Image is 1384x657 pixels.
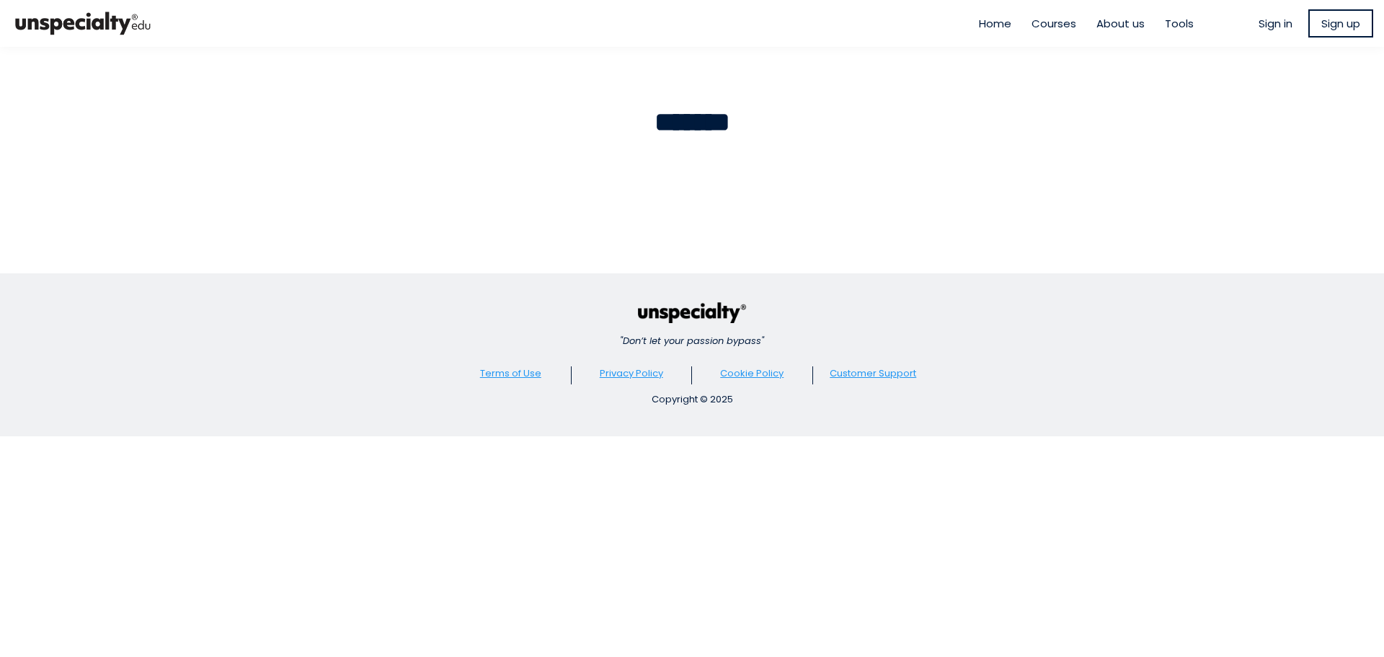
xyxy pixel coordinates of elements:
[638,302,746,323] img: c440faa6a294d3144723c0771045cab8.png
[1096,15,1145,32] a: About us
[979,15,1011,32] a: Home
[451,392,933,407] div: Copyright © 2025
[830,366,916,380] a: Customer Support
[480,366,541,380] a: Terms of Use
[1165,15,1194,32] a: Tools
[1308,9,1373,38] a: Sign up
[600,366,663,380] a: Privacy Policy
[1259,15,1292,32] a: Sign in
[1032,15,1076,32] a: Courses
[620,334,764,348] em: "Don’t let your passion bypass"
[11,6,155,41] img: bc390a18feecddb333977e298b3a00a1.png
[1321,15,1360,32] span: Sign up
[720,366,784,380] a: Cookie Policy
